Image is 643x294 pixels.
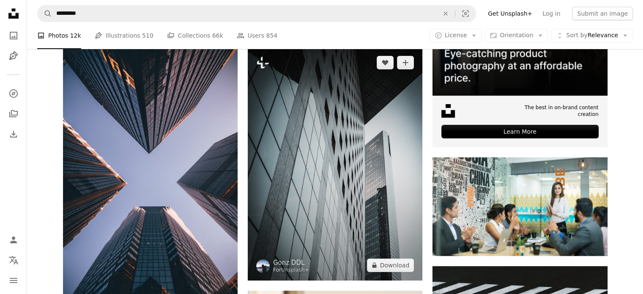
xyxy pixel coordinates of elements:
button: Visual search [455,5,476,22]
button: Submit an image [572,7,633,20]
a: Collections [5,105,22,122]
a: Download History [5,126,22,143]
button: Download [367,258,414,272]
span: Relevance [566,31,618,40]
a: a couple of tall buildings next to each other [248,160,422,168]
span: Sort by [566,32,587,38]
a: Users 854 [237,22,277,49]
span: License [445,32,467,38]
img: a couple of tall buildings next to each other [248,47,422,280]
button: Like [377,56,394,69]
span: 66k [212,31,223,40]
button: Clear [436,5,455,22]
a: Photos [5,27,22,44]
img: Go to Gonz DDL's profile [256,259,270,273]
button: Menu [5,272,22,289]
a: Collections 66k [167,22,223,49]
form: Find visuals sitewide [37,5,476,22]
a: Explore [5,85,22,102]
a: Illustrations 510 [95,22,153,49]
a: Log in [537,7,565,20]
a: low-angle photography of four high-rise buildings [63,175,238,182]
span: The best in on-brand content creation [502,104,598,118]
a: Get Unsplash+ [483,7,537,20]
img: file-1631678316303-ed18b8b5cb9cimage [441,104,455,118]
span: 510 [142,31,153,40]
button: Sort byRelevance [551,29,633,42]
a: Illustrations [5,47,22,64]
a: Unsplash+ [281,267,309,273]
button: Language [5,252,22,269]
button: License [430,29,482,42]
span: 854 [266,31,277,40]
span: Orientation [500,32,533,38]
a: Log in / Sign up [5,231,22,248]
div: For [273,267,309,274]
a: men and women having a meeting [432,203,607,210]
a: Home — Unsplash [5,5,22,24]
a: Gonz DDL [273,258,309,267]
button: Add to Collection [397,56,414,69]
button: Search Unsplash [38,5,52,22]
div: Learn More [441,125,598,138]
button: Orientation [485,29,548,42]
img: men and women having a meeting [432,157,607,256]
